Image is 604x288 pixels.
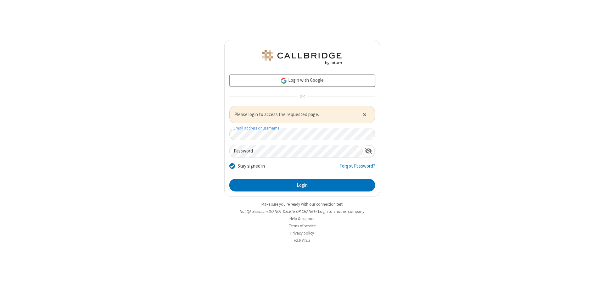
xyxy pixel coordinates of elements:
[229,74,375,87] a: Login with Google
[289,223,316,229] a: Terms of service
[230,145,362,158] input: Password
[229,128,375,140] input: Email address or username
[261,202,343,207] a: Make sure you're ready with our connection test
[339,163,375,174] a: Forgot Password?
[261,50,343,65] img: QA Selenium DO NOT DELETE OR CHANGE
[359,110,370,119] button: Close alert
[297,92,307,101] span: OR
[229,179,375,191] button: Login
[280,77,287,84] img: google-icon.png
[318,208,364,214] button: Login to another company
[238,163,265,170] label: Stay signed in
[290,230,314,236] a: Privacy policy
[224,208,380,214] li: Not QA Selenium DO NOT DELETE OR CHANGE?
[362,145,375,157] div: Show password
[234,111,355,118] span: Please login to access the requested page.
[289,216,315,221] a: Help & support
[224,237,380,243] li: v2.6.349.3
